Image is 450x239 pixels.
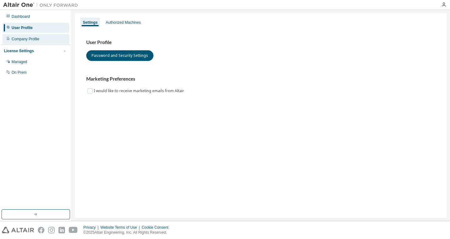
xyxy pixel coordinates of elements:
div: Managed [12,59,27,64]
div: Company Profile [12,37,39,42]
img: instagram.svg [48,227,55,233]
div: License Settings [4,48,34,53]
div: Cookie Consent [142,225,172,230]
div: Settings [83,20,97,25]
label: I would like to receive marketing emails from Altair [94,87,185,95]
div: Website Terms of Use [100,225,142,230]
button: Password and Security Settings [86,50,153,61]
div: Authorized Machines [106,20,141,25]
img: Altair One [3,2,81,8]
div: Privacy [83,225,100,230]
img: youtube.svg [69,227,78,233]
h3: User Profile [86,39,436,46]
div: Dashboard [12,14,30,19]
h3: Marketing Preferences [86,76,436,82]
div: On Prem [12,70,27,75]
div: User Profile [12,25,32,30]
p: © 2025 Altair Engineering, Inc. All Rights Reserved. [83,230,172,235]
img: facebook.svg [38,227,44,233]
img: altair_logo.svg [2,227,34,233]
img: linkedin.svg [58,227,65,233]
